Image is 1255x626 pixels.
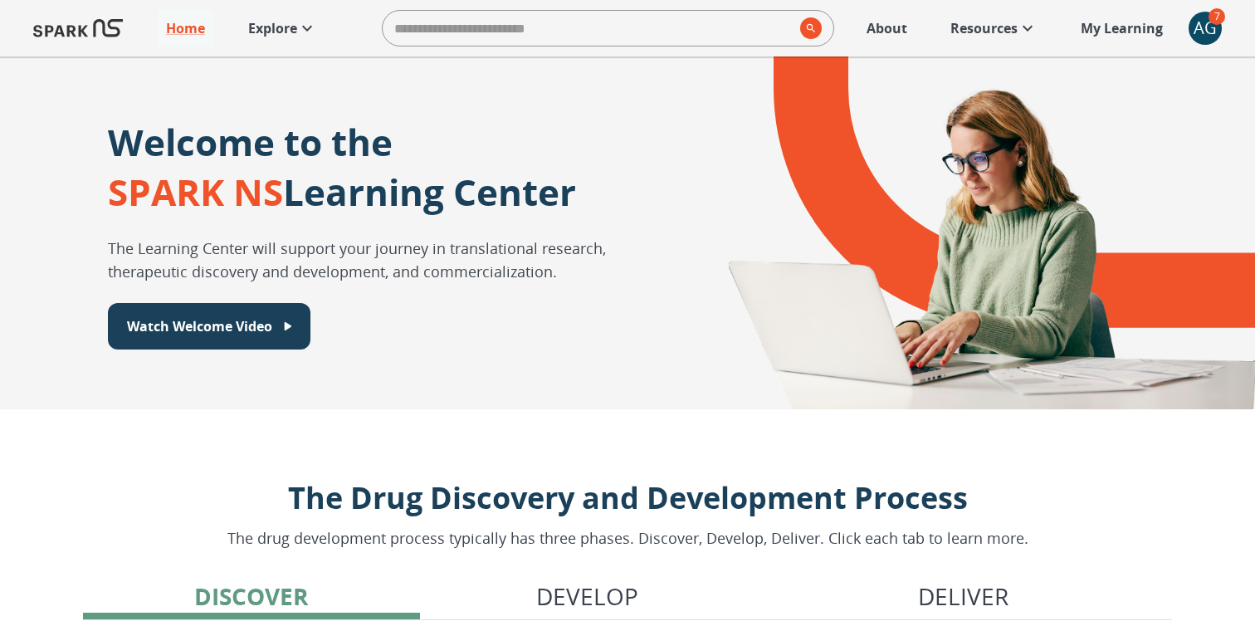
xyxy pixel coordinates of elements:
button: Watch Welcome Video [108,303,310,350]
a: Explore [240,10,325,46]
span: SPARK NS [108,167,283,217]
p: The Drug Discovery and Development Process [227,476,1028,521]
a: Home [158,10,213,46]
p: Home [166,18,205,38]
p: Develop [536,579,638,614]
button: account of current user [1189,12,1222,45]
p: Deliver [918,579,1008,614]
div: A montage of drug development icons and a SPARK NS logo design element [681,56,1255,409]
p: The drug development process typically has three phases. Discover, Develop, Deliver. Click each t... [227,527,1028,550]
p: Resources [950,18,1018,38]
p: Welcome to the Learning Center [108,117,576,217]
button: search [794,11,822,46]
p: The Learning Center will support your journey in translational research, therapeutic discovery an... [108,237,681,283]
p: My Learning [1081,18,1163,38]
p: Watch Welcome Video [127,316,272,336]
a: Resources [942,10,1046,46]
a: My Learning [1072,10,1172,46]
p: About [867,18,907,38]
span: 7 [1209,8,1225,25]
p: Explore [248,18,297,38]
a: About [858,10,916,46]
img: Logo of SPARK at Stanford [33,8,123,48]
div: AG [1189,12,1222,45]
p: Discover [194,579,308,614]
